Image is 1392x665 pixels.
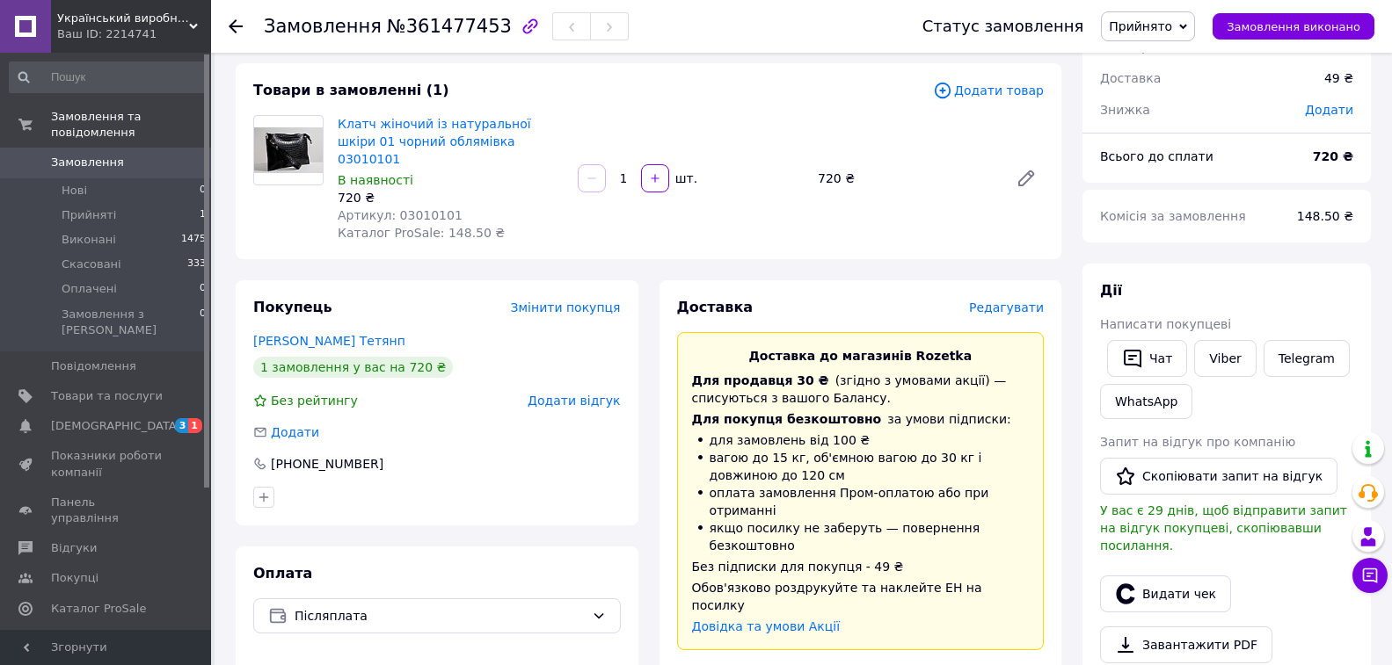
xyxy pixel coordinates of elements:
span: Скасовані [62,257,121,272]
span: Нові [62,183,87,199]
span: Покупці [51,570,98,586]
span: Для покупця безкоштовно [692,412,882,426]
a: Завантажити PDF [1100,626,1272,663]
span: 333 [187,257,206,272]
div: 49 ₴ [1314,59,1364,98]
a: Довідка та умови Акції [692,619,841,633]
span: Додати [1305,103,1353,117]
span: 0 [200,307,206,338]
button: Чат [1107,340,1187,377]
div: [PHONE_NUMBER] [269,455,385,473]
li: якщо посилку не заберуть — повернення безкоштовно [692,519,1030,554]
span: Доставка до магазинів Rozetka [748,349,972,363]
span: Комісія за замовлення [1100,209,1246,223]
div: (згідно з умовами акції) — списуються з вашого Балансу. [692,372,1030,407]
span: №361477453 [387,16,512,37]
span: Написати покупцеві [1100,317,1231,331]
span: 0 [200,183,206,199]
div: 720 ₴ [338,189,564,206]
span: Прийнято [1109,19,1172,33]
span: 0 [200,281,206,297]
span: Виконані [62,232,116,248]
li: для замовлень від 100 ₴ [692,431,1030,449]
span: Повідомлення [51,358,136,374]
span: Товари в замовленні (1) [253,82,449,98]
span: Показники роботи компанії [51,448,163,480]
div: Статус замовлення [922,18,1084,35]
div: шт. [671,170,699,187]
span: Доставка [677,299,754,315]
span: Замовлення виконано [1227,20,1360,33]
span: Покупець [253,299,332,315]
span: Запит на відгук про компанію [1100,435,1295,449]
li: оплата замовлення Пром-оплатою або при отриманні [692,484,1030,519]
span: Оплата [253,565,312,582]
li: вагою до 15 кг, об'ємною вагою до 30 кг і довжиною до 120 см [692,449,1030,484]
span: 1 [188,418,202,433]
span: Для продавця 30 ₴ [692,373,829,387]
div: Обов'язково роздрукуйте та наклейте ЕН на посилку [692,579,1030,614]
span: 1475 [181,232,206,248]
div: Без підписки для покупця - 49 ₴ [692,558,1030,575]
span: Замовлення [51,155,124,170]
img: Клатч жіночий із натуральної шкіри 01 чорний облямівка 03010101 [254,127,323,174]
div: Ваш ID: 2214741 [57,26,211,42]
button: Видати чек [1100,575,1231,612]
span: Прийняті [62,207,116,223]
span: Додати [271,425,319,439]
span: Замовлення та повідомлення [51,109,211,141]
a: Клатч жіночий із натуральної шкіри 01 чорний облямівка 03010101 [338,117,531,166]
span: Всього до сплати [1100,149,1213,163]
span: Дії [1100,282,1122,299]
span: Знижка [1100,103,1150,117]
span: Післяплата [295,606,585,625]
span: Оплачені [62,281,117,297]
span: Каталог ProSale [51,601,146,617]
div: 1 замовлення у вас на 720 ₴ [253,357,453,378]
button: Чат з покупцем [1352,558,1388,593]
span: Доставка [1100,71,1161,85]
span: 1 товар [1100,40,1149,54]
span: Артикул: 03010101 [338,208,463,222]
span: У вас є 29 днів, щоб відправити запит на відгук покупцеві, скопіювавши посилання. [1100,503,1347,553]
span: Редагувати [969,300,1044,314]
div: 720 ₴ [811,166,1002,191]
span: Український виробник сумок з натуральної шкіри "BagTur" [57,11,189,26]
span: Каталог ProSale: 148.50 ₴ [338,226,505,240]
a: Редагувати [1009,161,1044,196]
span: 148.50 ₴ [1297,209,1353,223]
span: Додати відгук [528,394,620,408]
button: Скопіювати запит на відгук [1100,458,1337,495]
div: Повернутися назад [229,18,243,35]
span: Замовлення [264,16,382,37]
a: WhatsApp [1100,384,1192,419]
b: 720 ₴ [1313,149,1353,163]
span: Без рейтингу [271,394,358,408]
a: [PERSON_NAME] Тетянп [253,334,405,348]
span: [DEMOGRAPHIC_DATA] [51,418,181,434]
span: Панель управління [51,495,163,526]
span: Товари та послуги [51,388,163,404]
span: Відгуки [51,540,97,556]
div: за умови підписки: [692,410,1030,428]
span: Додати товар [933,81,1044,100]
span: 3 [175,418,189,433]
span: В наявності [338,173,413,187]
span: Замовлення з [PERSON_NAME] [62,307,200,338]
span: Змінити покупця [511,300,621,314]
button: Замовлення виконано [1213,13,1374,40]
input: Пошук [9,61,208,93]
a: Viber [1194,340,1256,377]
a: Telegram [1264,340,1350,377]
span: 1 [200,207,206,223]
